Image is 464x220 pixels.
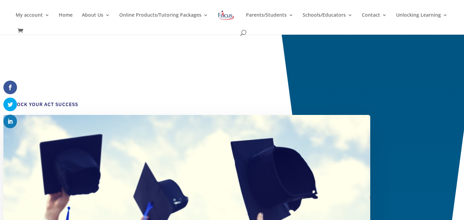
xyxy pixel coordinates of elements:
a: About Us [82,13,110,29]
a: Unlocking Learning [396,13,448,29]
a: Home [59,13,73,29]
a: My account [16,13,50,29]
a: Schools/Educators [303,13,353,29]
img: Focus on Learning [217,9,235,21]
a: Contact [362,13,387,29]
a: Online Products/Tutoring Packages [119,13,208,29]
a: Parents/Students [246,13,293,29]
h4: Unlock Your ACT Success [7,101,360,112]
